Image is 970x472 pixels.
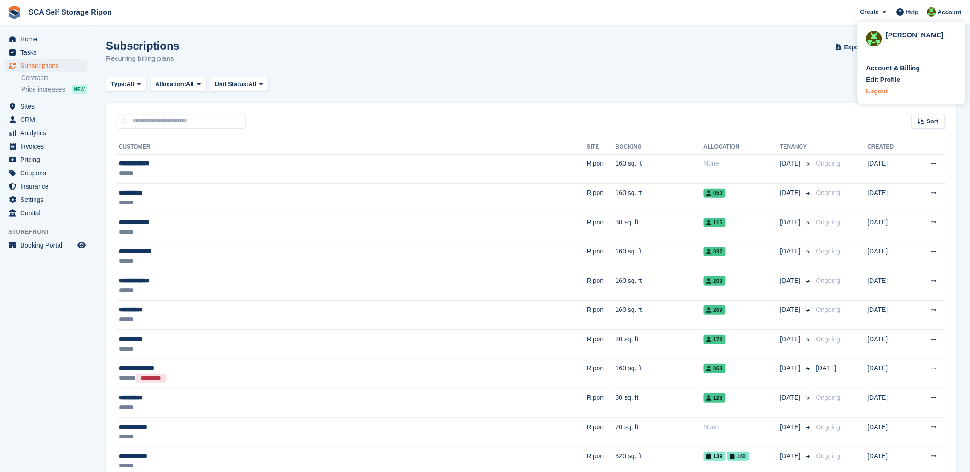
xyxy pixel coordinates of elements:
span: 139 [704,452,726,461]
a: menu [5,167,87,179]
a: Preview store [76,240,87,251]
a: menu [5,100,87,113]
span: Subscriptions [20,59,76,72]
img: Kelly Neesham [927,7,936,17]
td: Ripon [587,330,616,359]
a: Account & Billing [866,63,957,73]
span: [DATE] [780,188,802,198]
td: [DATE] [868,330,912,359]
td: Ripon [587,417,616,447]
span: Ongoing [816,452,841,460]
a: Logout [866,86,957,96]
td: 160 sq. ft [616,184,704,213]
td: 160 sq. ft [616,300,704,330]
div: Edit Profile [866,75,900,85]
span: 050 [704,189,726,198]
span: 063 [704,364,726,373]
span: Insurance [20,180,76,193]
td: Ripon [587,154,616,184]
span: Help [906,7,919,17]
td: Ripon [587,213,616,242]
span: 128 [704,393,726,403]
span: 203 [704,276,726,286]
span: Ongoing [816,306,841,313]
span: [DATE] [780,247,802,256]
td: 70 sq. ft [616,417,704,447]
span: Storefront [8,227,92,236]
span: Ongoing [816,394,841,401]
a: menu [5,140,87,153]
span: [DATE] [816,364,836,372]
div: Account & Billing [866,63,920,73]
a: Contracts [21,74,87,82]
span: Ongoing [816,248,841,255]
td: [DATE] [868,184,912,213]
span: 209 [704,305,726,315]
img: Kelly Neesham [866,31,882,46]
span: [DATE] [780,276,802,286]
a: menu [5,193,87,206]
a: Price increases NEW [21,84,87,94]
td: [DATE] [868,271,912,300]
td: 160 sq. ft [616,359,704,388]
span: All [127,80,134,89]
a: menu [5,127,87,139]
span: Price increases [21,85,65,94]
td: Ripon [587,388,616,418]
div: Logout [866,86,888,96]
span: Ongoing [816,277,841,284]
span: [DATE] [780,159,802,168]
span: [DATE] [780,218,802,227]
span: Settings [20,193,76,206]
span: Ongoing [816,219,841,226]
th: Tenancy [780,140,813,155]
a: menu [5,207,87,219]
span: Create [860,7,879,17]
td: [DATE] [868,213,912,242]
td: [DATE] [868,242,912,271]
a: menu [5,33,87,46]
span: Ongoing [816,423,841,431]
span: All [186,80,194,89]
th: Created [868,140,912,155]
button: Allocation: All [150,77,206,92]
div: None [704,422,780,432]
td: [DATE] [868,154,912,184]
td: 80 sq. ft [616,213,704,242]
span: CRM [20,113,76,126]
span: [DATE] [780,305,802,315]
td: Ripon [587,271,616,300]
span: [DATE] [780,363,802,373]
span: Sites [20,100,76,113]
a: menu [5,59,87,72]
td: 80 sq. ft [616,388,704,418]
a: menu [5,113,87,126]
td: [DATE] [868,388,912,418]
span: Ongoing [816,189,841,196]
span: Export [844,43,863,52]
th: Booking [616,140,704,155]
span: [DATE] [780,334,802,344]
div: NEW [72,85,87,94]
td: Ripon [587,300,616,330]
span: Type: [111,80,127,89]
td: Ripon [587,184,616,213]
span: Unit Status: [215,80,249,89]
th: Allocation [704,140,780,155]
span: Account [938,8,962,17]
button: Export [834,40,874,55]
td: [DATE] [868,300,912,330]
span: Analytics [20,127,76,139]
p: Recurring billing plans [106,53,180,64]
a: menu [5,239,87,252]
a: menu [5,46,87,59]
td: [DATE] [868,417,912,447]
span: Ongoing [816,160,841,167]
span: Home [20,33,76,46]
button: Type: All [106,77,146,92]
td: 160 sq. ft [616,271,704,300]
span: Allocation: [155,80,186,89]
span: Pricing [20,153,76,166]
td: Ripon [587,359,616,388]
span: Capital [20,207,76,219]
